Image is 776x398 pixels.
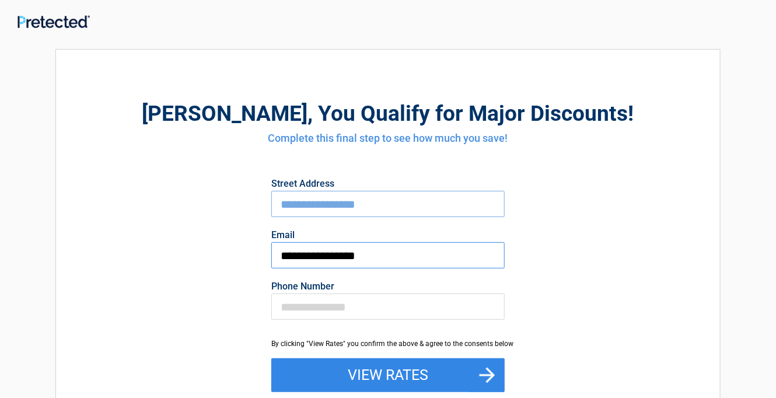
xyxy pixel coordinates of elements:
div: By clicking "View Rates" you confirm the above & agree to the consents below [271,338,505,349]
span: [PERSON_NAME] [142,101,308,126]
h2: , You Qualify for Major Discounts! [120,99,656,128]
label: Street Address [271,179,505,188]
button: View Rates [271,358,505,392]
label: Email [271,231,505,240]
img: Main Logo [18,15,90,29]
h4: Complete this final step to see how much you save! [120,131,656,146]
label: Phone Number [271,282,505,291]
